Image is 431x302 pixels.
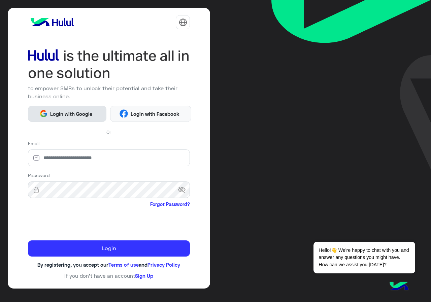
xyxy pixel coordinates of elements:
[179,18,187,27] img: tab
[135,273,153,279] a: Sign Up
[28,84,190,101] p: to empower SMBs to unlock their potential and take their business online.
[28,240,190,257] button: Login
[28,209,130,235] iframe: reCAPTCHA
[28,273,190,279] h6: If you don’t have an account
[28,15,76,29] img: logo
[28,140,39,147] label: Email
[178,184,190,196] span: visibility_off
[313,242,415,273] span: Hello!👋 We're happy to chat with you and answer any questions you might have. How can we assist y...
[110,106,191,122] button: Login with Facebook
[120,109,128,118] img: Facebook
[128,110,182,118] span: Login with Facebook
[28,47,190,82] img: hululLoginTitle_EN.svg
[28,172,50,179] label: Password
[28,187,45,193] img: lock
[39,109,48,118] img: Google
[150,201,190,208] a: Forgot Password?
[108,262,139,268] a: Terms of use
[387,275,411,299] img: hulul-logo.png
[28,155,45,161] img: email
[106,129,111,136] span: Or
[48,110,95,118] span: Login with Google
[147,262,180,268] a: Privacy Policy
[37,262,108,268] span: By registering, you accept our
[139,262,147,268] span: and
[28,106,106,122] button: Login with Google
